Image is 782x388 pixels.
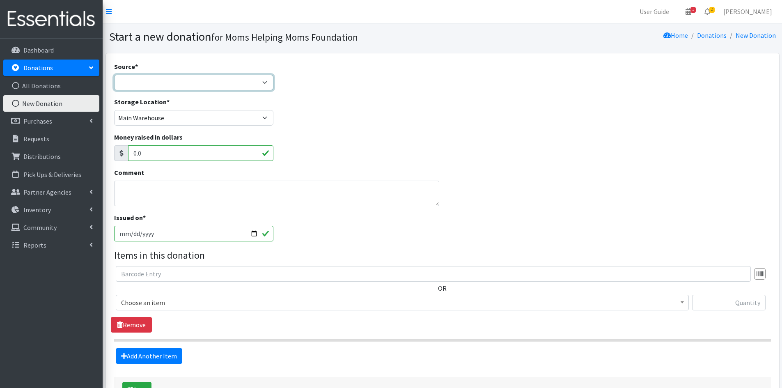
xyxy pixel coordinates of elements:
p: Distributions [23,152,61,161]
a: New Donation [736,31,776,39]
a: All Donations [3,78,99,94]
p: Community [23,223,57,232]
a: Reports [3,237,99,253]
a: 2 [698,3,717,20]
a: Donations [697,31,727,39]
a: [PERSON_NAME] [717,3,779,20]
p: Reports [23,241,46,249]
a: Partner Agencies [3,184,99,200]
abbr: required [135,62,138,71]
p: Inventory [23,206,51,214]
input: Quantity [692,295,766,310]
span: Choose an item [116,295,689,310]
img: HumanEssentials [3,5,99,33]
a: Donations [3,60,99,76]
p: Partner Agencies [23,188,71,196]
span: 1 [690,7,696,13]
a: Inventory [3,202,99,218]
small: for Moms Helping Moms Foundation [211,31,358,43]
a: Purchases [3,113,99,129]
label: Storage Location [114,97,170,107]
a: Distributions [3,148,99,165]
a: Dashboard [3,42,99,58]
label: Issued on [114,213,146,223]
a: Home [663,31,688,39]
a: Community [3,219,99,236]
abbr: required [167,98,170,106]
label: Comment [114,168,144,177]
a: 1 [679,3,698,20]
p: Requests [23,135,49,143]
legend: Items in this donation [114,248,771,263]
label: Money raised in dollars [114,132,183,142]
h1: Start a new donation [109,30,440,44]
label: Source [114,62,138,71]
a: Add Another Item [116,348,182,364]
a: Requests [3,131,99,147]
p: Purchases [23,117,52,125]
a: Pick Ups & Deliveries [3,166,99,183]
abbr: required [143,214,146,222]
a: Remove [111,317,152,333]
p: Pick Ups & Deliveries [23,170,81,179]
span: 2 [709,7,715,13]
p: Donations [23,64,53,72]
a: New Donation [3,95,99,112]
label: OR [438,283,447,293]
input: Barcode Entry [116,266,751,282]
p: Dashboard [23,46,54,54]
a: User Guide [633,3,676,20]
span: Choose an item [121,297,683,308]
